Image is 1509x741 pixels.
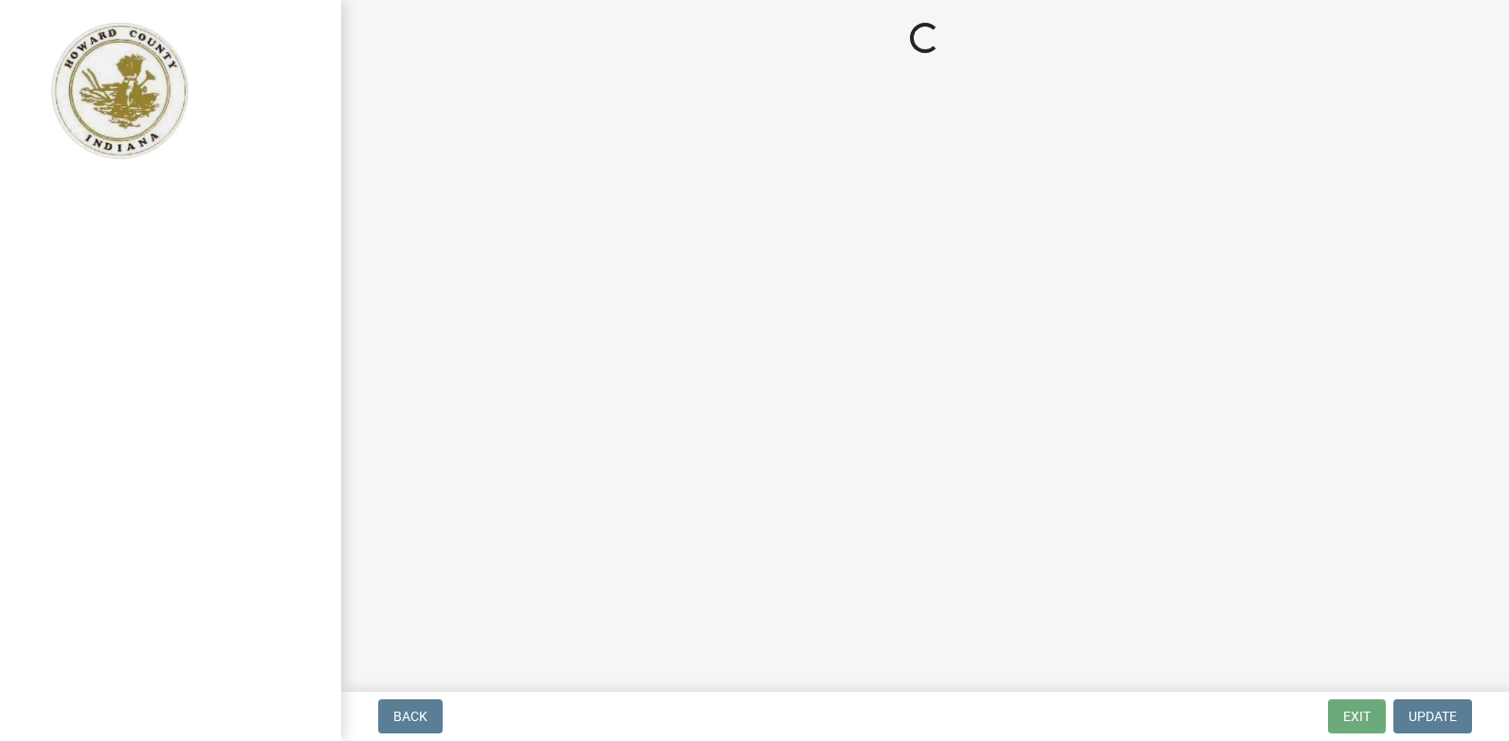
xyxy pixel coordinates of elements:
[1409,709,1457,724] span: Update
[1328,699,1386,733] button: Exit
[393,709,427,724] span: Back
[378,699,443,733] button: Back
[1393,699,1472,733] button: Update
[38,20,200,162] img: Howard County, Indiana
